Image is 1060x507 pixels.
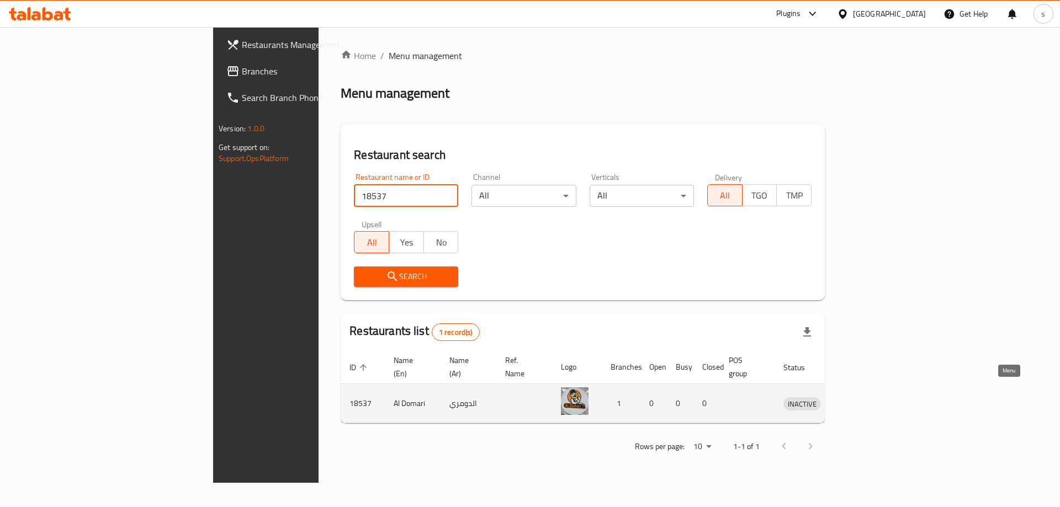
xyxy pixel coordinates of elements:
[776,7,801,20] div: Plugins
[715,173,743,181] label: Delivery
[471,185,576,207] div: All
[693,350,720,384] th: Closed
[552,350,602,384] th: Logo
[689,439,715,455] div: Rows per page:
[561,387,589,415] img: Al Domari
[242,91,381,104] span: Search Branch Phone
[354,266,458,287] button: Search
[794,319,820,345] div: Export file
[389,49,462,62] span: Menu management
[781,188,807,204] span: TMP
[1041,8,1045,20] span: s
[693,384,720,423] td: 0
[354,185,458,207] input: Search for restaurant name or ID..
[712,188,738,204] span: All
[783,361,819,374] span: Status
[341,49,825,62] nav: breadcrumb
[742,184,777,206] button: TGO
[432,323,480,341] div: Total records count
[602,350,640,384] th: Branches
[432,327,479,338] span: 1 record(s)
[394,234,420,250] span: Yes
[354,231,389,253] button: All
[341,84,449,102] h2: Menu management
[667,384,693,423] td: 0
[242,65,381,78] span: Branches
[219,140,269,154] span: Get support on:
[667,350,693,384] th: Busy
[449,354,483,380] span: Name (Ar)
[505,354,539,380] span: Ref. Name
[247,121,264,136] span: 1.0.0
[428,234,454,250] span: No
[635,440,685,453] p: Rows per page:
[354,147,812,163] h2: Restaurant search
[747,188,773,204] span: TGO
[349,323,479,341] h2: Restaurants list
[219,121,246,136] span: Version:
[218,31,390,58] a: Restaurants Management
[590,185,694,207] div: All
[640,350,667,384] th: Open
[853,8,926,20] div: [GEOGRAPHIC_DATA]
[441,384,496,423] td: الدومري
[733,440,760,453] p: 1-1 of 1
[363,270,449,284] span: Search
[776,184,812,206] button: TMP
[602,384,640,423] td: 1
[362,220,382,228] label: Upsell
[394,354,427,380] span: Name (En)
[640,384,667,423] td: 0
[385,384,441,423] td: Al Domari
[242,38,381,51] span: Restaurants Management
[423,231,459,253] button: No
[218,58,390,84] a: Branches
[783,398,821,410] span: INACTIVE
[219,151,289,166] a: Support.OpsPlatform
[349,361,370,374] span: ID
[341,350,872,423] table: enhanced table
[729,354,761,380] span: POS group
[707,184,743,206] button: All
[359,234,385,250] span: All
[218,84,390,111] a: Search Branch Phone
[389,231,424,253] button: Yes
